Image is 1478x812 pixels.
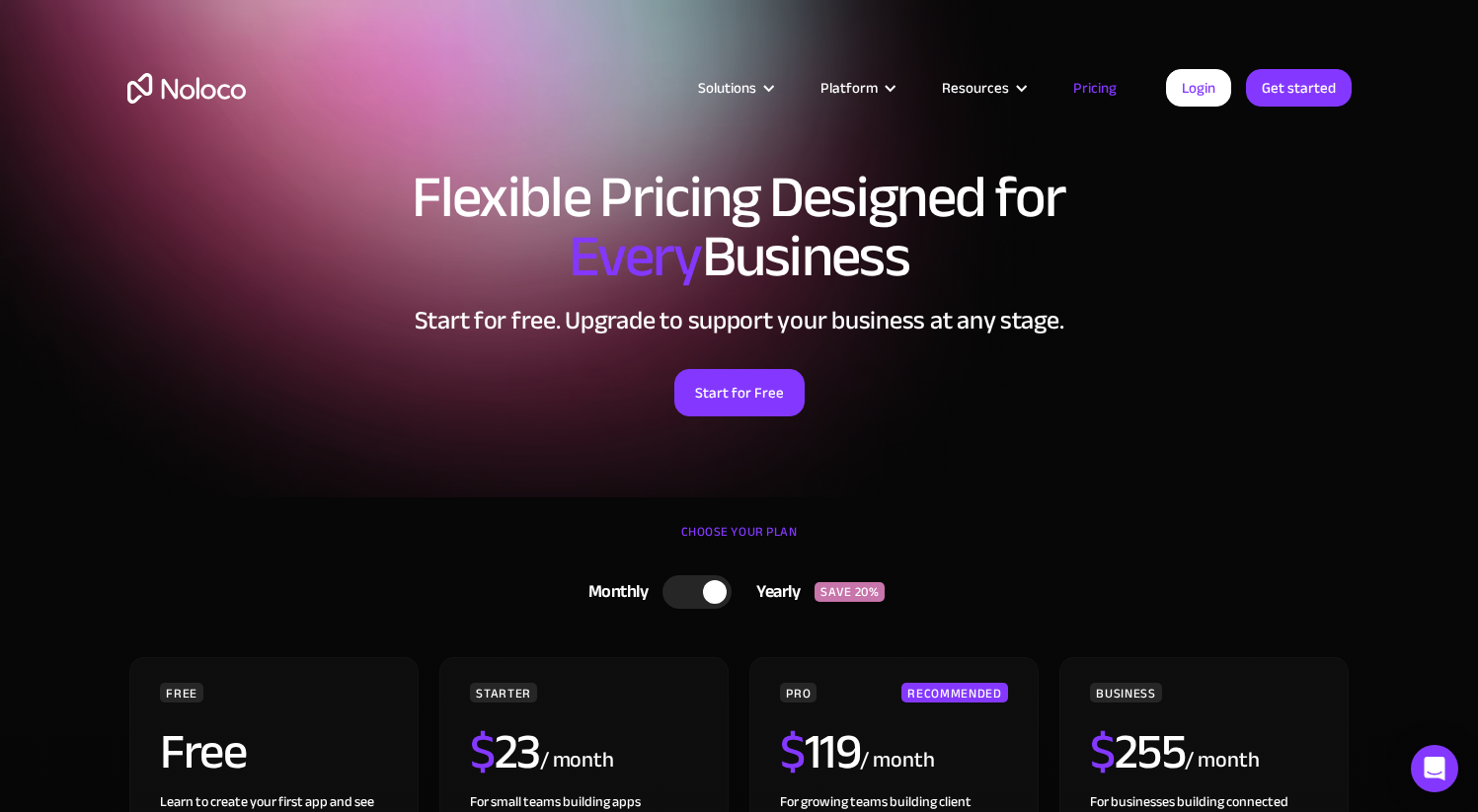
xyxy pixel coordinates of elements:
[470,705,495,798] span: $
[780,705,805,798] span: $
[470,683,536,702] div: STARTER
[732,577,815,607] div: Yearly
[820,75,878,101] div: Platform
[1185,745,1259,776] div: / month
[780,683,817,702] div: PRO
[127,168,1352,286] h1: Flexible Pricing Designed for Business
[673,75,796,101] div: Solutions
[1166,69,1231,107] a: Login
[698,75,756,101] div: Solutions
[860,745,934,776] div: / month
[815,582,885,602] div: SAVE 20%
[901,683,1007,702] div: RECOMMENDED
[917,75,1049,101] div: Resources
[1049,75,1141,101] a: Pricing
[160,683,203,702] div: FREE
[1090,705,1115,798] span: $
[540,745,614,776] div: / month
[674,369,805,416] a: Start for Free
[564,577,663,607] div: Monthly
[942,75,1009,101] div: Resources
[1246,69,1352,107] a: Get started
[796,75,917,101] div: Platform
[127,517,1352,566] div: CHOOSE YOUR PLAN
[1090,727,1185,776] h2: 255
[1411,745,1458,792] div: Open Intercom Messenger
[127,73,246,104] a: home
[160,727,246,776] h2: Free
[470,727,540,776] h2: 23
[127,306,1352,335] h2: Start for free. Upgrade to support your business at any stage.
[1090,683,1161,702] div: BUSINESS
[780,727,860,776] h2: 119
[569,201,702,312] span: Every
